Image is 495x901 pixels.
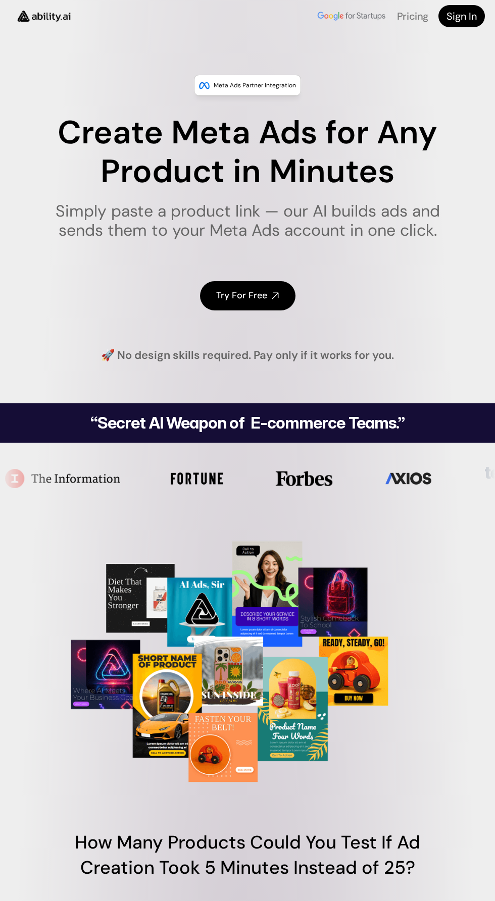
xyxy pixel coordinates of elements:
[200,281,295,310] a: Try For Free
[32,201,463,240] h1: Simply paste a product link — our AI builds ads and sends them to your Meta Ads account in one cl...
[438,5,485,27] a: Sign In
[447,9,477,23] h4: Sign In
[397,10,428,23] a: Pricing
[65,415,430,431] h2: “Secret AI Weapon of E-commerce Teams.”
[101,348,394,363] h4: 🚀 No design skills required. Pay only if it works for you.
[40,830,455,881] h1: How Many Products Could You Test If Ad Creation Took 5 Minutes Instead of 25?
[216,289,267,302] h4: Try For Free
[32,114,463,191] h1: Create Meta Ads for Any Product in Minutes
[214,80,296,90] p: Meta Ads Partner Integration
